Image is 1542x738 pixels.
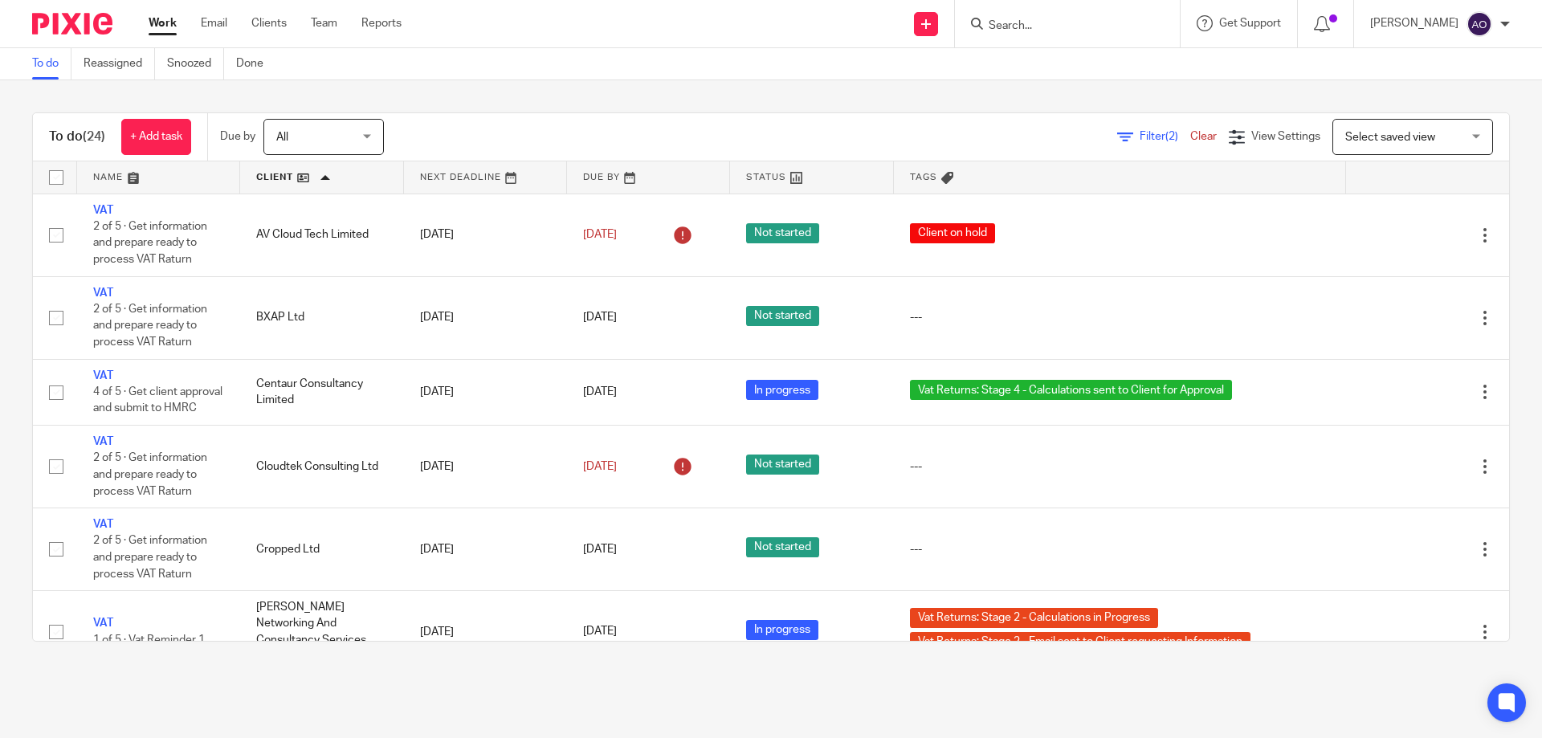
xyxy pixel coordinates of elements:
[1219,18,1281,29] span: Get Support
[93,536,207,580] span: 2 of 5 · Get information and prepare ready to process VAT Raturn
[910,309,1330,325] div: ---
[93,634,205,646] span: 1 of 5 · Vat Reminder 1
[583,544,617,555] span: [DATE]
[404,591,567,673] td: [DATE]
[404,359,567,425] td: [DATE]
[404,194,567,276] td: [DATE]
[1370,15,1458,31] p: [PERSON_NAME]
[93,287,113,299] a: VAT
[1467,11,1492,37] img: svg%3E
[201,15,227,31] a: Email
[93,386,222,414] span: 4 of 5 · Get client approval and submit to HMRC
[240,426,403,508] td: Cloudtek Consulting Ltd
[32,48,71,80] a: To do
[240,359,403,425] td: Centaur Consultancy Limited
[910,541,1330,557] div: ---
[746,537,819,557] span: Not started
[583,229,617,240] span: [DATE]
[149,15,177,31] a: Work
[240,591,403,673] td: [PERSON_NAME] Networking And Consultancy Services Limited
[583,312,617,324] span: [DATE]
[361,15,402,31] a: Reports
[404,276,567,359] td: [DATE]
[987,19,1132,34] input: Search
[746,455,819,475] span: Not started
[83,130,105,143] span: (24)
[32,13,112,35] img: Pixie
[240,508,403,591] td: Cropped Ltd
[251,15,287,31] a: Clients
[1251,131,1320,142] span: View Settings
[93,221,207,265] span: 2 of 5 · Get information and prepare ready to process VAT Raturn
[49,128,105,145] h1: To do
[746,306,819,326] span: Not started
[240,194,403,276] td: AV Cloud Tech Limited
[746,620,818,640] span: In progress
[910,380,1232,400] span: Vat Returns: Stage 4 - Calculations sent to Client for Approval
[84,48,155,80] a: Reassigned
[311,15,337,31] a: Team
[583,461,617,472] span: [DATE]
[1345,132,1435,143] span: Select saved view
[583,626,617,638] span: [DATE]
[93,205,113,216] a: VAT
[220,128,255,145] p: Due by
[910,632,1250,652] span: Vat Returns: Stage 2 - Email sent to Client requesting Information
[910,608,1158,628] span: Vat Returns: Stage 2 - Calculations in Progress
[93,519,113,530] a: VAT
[167,48,224,80] a: Snoozed
[1165,131,1178,142] span: (2)
[93,370,113,381] a: VAT
[910,459,1330,475] div: ---
[93,453,207,497] span: 2 of 5 · Get information and prepare ready to process VAT Raturn
[276,132,288,143] span: All
[404,508,567,591] td: [DATE]
[240,276,403,359] td: BXAP Ltd
[1140,131,1190,142] span: Filter
[746,380,818,400] span: In progress
[93,436,113,447] a: VAT
[1190,131,1217,142] a: Clear
[910,173,937,181] span: Tags
[583,386,617,398] span: [DATE]
[121,119,191,155] a: + Add task
[93,304,207,348] span: 2 of 5 · Get information and prepare ready to process VAT Raturn
[910,223,995,243] span: Client on hold
[746,223,819,243] span: Not started
[236,48,275,80] a: Done
[404,426,567,508] td: [DATE]
[93,618,113,629] a: VAT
